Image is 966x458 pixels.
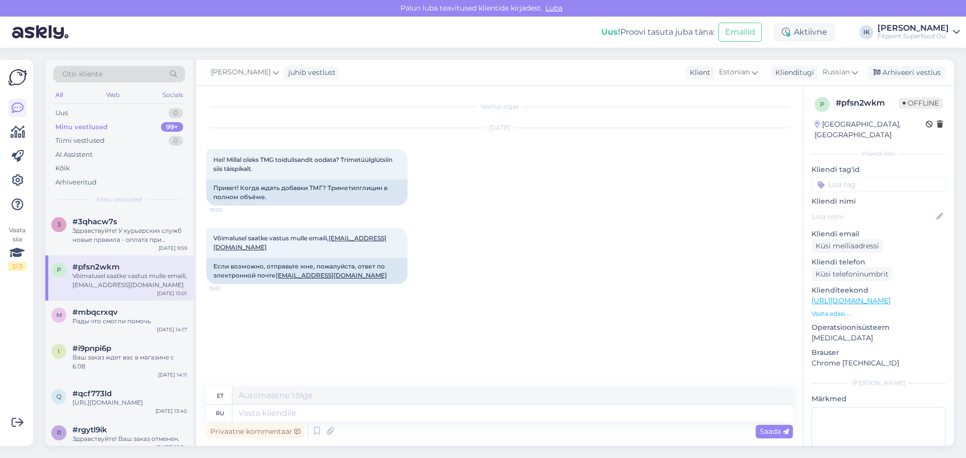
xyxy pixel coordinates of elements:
span: 15:01 [209,285,247,292]
div: Arhiveeritud [55,177,97,188]
span: r [57,429,61,436]
div: [DATE] 15:01 [157,290,187,297]
p: Kliendi telefon [812,257,946,267]
p: Kliendi tag'id [812,164,946,175]
div: Arhiveeri vestlus [867,66,945,79]
div: et [217,387,223,404]
span: #mbqcrxqv [72,308,118,317]
span: Estonian [719,67,750,78]
span: Otsi kliente [62,69,103,79]
div: Minu vestlused [55,122,108,132]
span: q [56,393,61,400]
p: Chrome [TECHNICAL_ID] [812,358,946,369]
div: Uus [55,108,68,118]
div: All [53,88,65,102]
div: [DATE] 15:54 [156,443,187,451]
span: Luba [542,4,566,13]
div: Aktiivne [774,23,835,41]
span: m [56,311,62,319]
div: [PERSON_NAME] [877,24,949,32]
div: IK [859,25,873,39]
div: Kliendi info [812,149,946,158]
b: Uus! [601,27,620,37]
button: Emailid [718,23,762,42]
p: [MEDICAL_DATA] [812,333,946,343]
div: Привет! Когда ждать добавки ТМГ? Триметилглицин в полном объёме. [206,179,408,206]
div: Vestlus algas [206,102,793,111]
span: i [58,347,60,355]
div: # pfsn2wkm [836,97,899,109]
p: Operatsioonisüsteem [812,322,946,333]
div: AI Assistent [55,150,93,160]
div: [GEOGRAPHIC_DATA], [GEOGRAPHIC_DATA] [815,119,926,140]
span: p [57,266,61,273]
p: Märkmed [812,394,946,404]
div: Proovi tasuta juba täna: [601,26,714,38]
div: Võimalusel saatke vastus mulle emaili, [EMAIL_ADDRESS][DOMAIN_NAME] [72,271,187,290]
span: p [820,101,825,108]
div: Privaatne kommentaar [206,425,304,438]
div: [DATE] 14:11 [158,371,187,379]
div: [DATE] 9:59 [158,244,187,252]
div: [PERSON_NAME] [812,379,946,388]
div: Здравствуйте! Ваш заказ отменен. [72,434,187,443]
div: 2 / 3 [8,262,26,271]
div: Küsi telefoninumbrit [812,267,893,281]
div: ru [216,405,224,422]
div: Если возможно, отправьте мне, пожалуйста, ответ по электронной почте [206,258,408,284]
a: [PERSON_NAME]Fitpoint Superfood OÜ [877,24,960,40]
p: Klienditeekond [812,285,946,296]
div: [DATE] 13:40 [155,407,187,415]
span: 3 [57,221,61,228]
div: [DATE] 14:17 [157,326,187,333]
div: 0 [169,136,183,146]
span: Minu vestlused [97,195,142,204]
div: Klienditugi [771,67,814,78]
span: #3qhacw7s [72,217,117,226]
span: [PERSON_NAME] [211,67,271,78]
p: Kliendi nimi [812,196,946,207]
input: Lisa tag [812,177,946,192]
div: Рады что смогли помочь [72,317,187,326]
input: Lisa nimi [812,211,934,222]
div: [URL][DOMAIN_NAME] [72,398,187,407]
span: #rgytl9ik [72,425,107,434]
span: #i9pnpi6p [72,344,111,353]
span: #pfsn2wkm [72,262,120,271]
a: [URL][DOMAIN_NAME] [812,296,891,305]
p: Kliendi email [812,229,946,239]
div: Klient [686,67,710,78]
span: Saada [760,427,789,436]
p: Vaata edasi ... [812,309,946,318]
span: Russian [823,67,850,78]
div: [DATE] [206,123,793,132]
a: [EMAIL_ADDRESS][DOMAIN_NAME] [276,271,387,279]
div: Ваш заказ ждет вас в магазине с 6.08 [72,353,187,371]
span: Hei! Millal oleks TMG toidulisandit oodata? Trimetüülglütsiin siis täispikalt. [213,156,394,172]
div: Fitpoint Superfood OÜ [877,32,949,40]
span: 15:00 [209,206,247,214]
div: juhib vestlust [284,67,336,78]
div: Küsi meiliaadressi [812,239,883,253]
p: Brauser [812,347,946,358]
div: Vaata siia [8,226,26,271]
img: Askly Logo [8,68,27,87]
span: Offline [899,98,943,109]
div: Socials [160,88,185,102]
div: Здравствуйте! У курьерских служб новые правила - оплата при получении доступна при заказе от 50 е... [72,226,187,244]
span: #qcf773ld [72,389,112,398]
div: Tiimi vestlused [55,136,105,146]
div: 99+ [161,122,183,132]
div: Kõik [55,163,70,173]
div: 0 [169,108,183,118]
div: Web [104,88,122,102]
span: Võimalusel saatke vastus mulle emaili, [213,234,386,251]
